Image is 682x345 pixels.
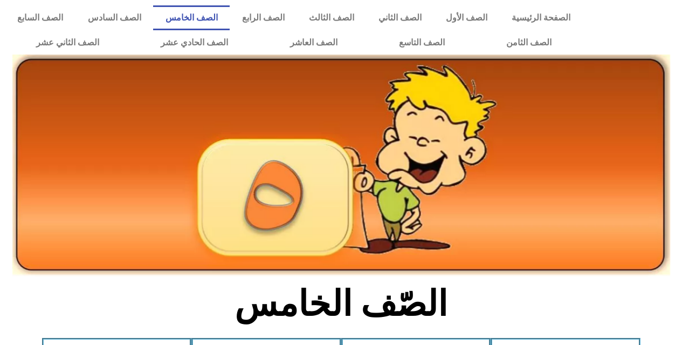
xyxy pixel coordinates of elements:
a: الصف الخامس [153,5,230,30]
a: الصف التاسع [368,30,476,55]
a: الصف العاشر [259,30,368,55]
a: الصف الثالث [297,5,366,30]
h2: الصّف الخامس [163,283,519,325]
a: الصف الثاني عشر [5,30,130,55]
a: الصفحة الرئيسية [499,5,582,30]
a: الصف السادس [75,5,153,30]
a: الصف الحادي عشر [130,30,259,55]
a: الصف الثامن [476,30,582,55]
a: الصف الرابع [230,5,297,30]
a: الصف الثاني [366,5,433,30]
a: الصف الأول [433,5,499,30]
a: الصف السابع [5,5,75,30]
